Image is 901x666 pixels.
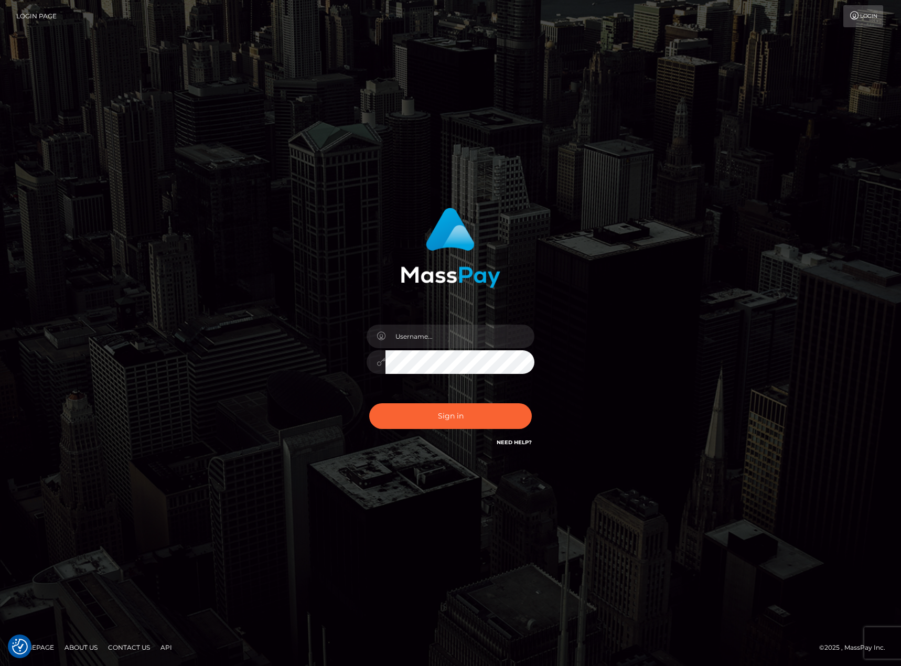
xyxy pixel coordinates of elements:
[401,208,500,288] img: MassPay Login
[156,639,176,656] a: API
[12,639,28,654] img: Revisit consent button
[16,5,57,27] a: Login Page
[819,642,893,653] div: © 2025 , MassPay Inc.
[385,325,534,348] input: Username...
[60,639,102,656] a: About Us
[12,639,28,654] button: Consent Preferences
[497,439,532,446] a: Need Help?
[12,639,58,656] a: Homepage
[104,639,154,656] a: Contact Us
[843,5,883,27] a: Login
[369,403,532,429] button: Sign in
